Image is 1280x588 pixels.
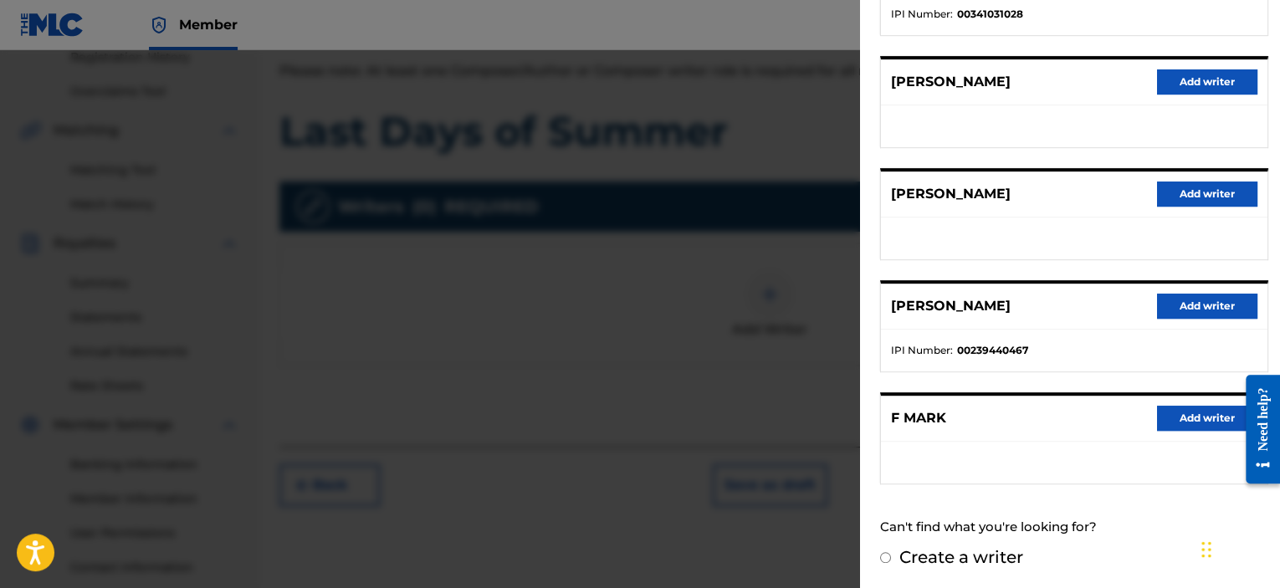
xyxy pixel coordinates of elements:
img: MLC Logo [20,13,84,37]
p: [PERSON_NAME] [891,72,1011,92]
button: Add writer [1157,182,1257,207]
span: IPI Number : [891,343,953,358]
iframe: Resource Center [1233,362,1280,497]
strong: 00239440467 [957,343,1028,358]
div: Can't find what you're looking for? [880,509,1268,545]
span: Member [179,15,238,34]
div: Drag [1201,524,1211,575]
img: Top Rightsholder [149,15,169,35]
button: Add writer [1157,69,1257,95]
p: [PERSON_NAME] [891,296,1011,316]
label: Create a writer [899,547,1023,567]
button: Add writer [1157,406,1257,431]
p: [PERSON_NAME] [891,184,1011,204]
iframe: Chat Widget [1196,508,1280,588]
button: Add writer [1157,294,1257,319]
p: F MARK [891,408,946,428]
